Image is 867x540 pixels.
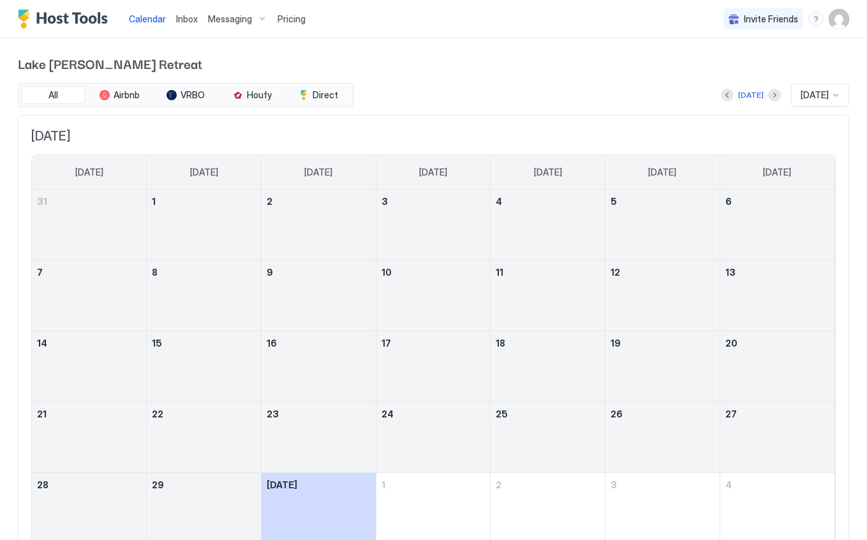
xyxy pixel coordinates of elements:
[75,167,103,178] span: [DATE]
[382,479,385,490] span: 1
[129,12,166,26] a: Calendar
[382,196,388,207] span: 3
[750,155,804,190] a: Saturday
[605,260,720,331] td: September 12, 2025
[605,331,720,355] a: September 19, 2025
[720,190,834,213] a: September 6, 2025
[278,13,306,25] span: Pricing
[176,13,198,24] span: Inbox
[32,402,147,473] td: September 21, 2025
[18,10,114,29] a: Host Tools Logo
[262,473,376,497] a: September 30, 2025
[32,190,146,213] a: August 31, 2025
[605,473,720,497] a: October 3, 2025
[32,260,146,284] a: September 7, 2025
[376,473,491,497] a: October 1, 2025
[376,331,491,402] td: September 17, 2025
[768,89,781,101] button: Next month
[267,338,277,349] span: 16
[147,473,261,497] a: September 29, 2025
[261,331,376,402] td: September 16, 2025
[491,190,605,213] a: September 4, 2025
[37,196,47,207] span: 31
[496,196,502,207] span: 4
[87,86,151,104] button: Airbnb
[725,338,737,349] span: 20
[32,190,147,260] td: August 31, 2025
[261,190,376,260] td: September 2, 2025
[48,89,58,101] span: All
[605,331,720,402] td: September 19, 2025
[611,409,623,419] span: 26
[18,83,353,107] div: tab-group
[32,331,146,355] a: September 14, 2025
[147,331,262,402] td: September 15, 2025
[725,409,737,419] span: 27
[382,267,392,278] span: 10
[37,267,43,278] span: 7
[267,409,279,419] span: 23
[801,89,829,101] span: [DATE]
[147,402,262,473] td: September 22, 2025
[720,402,834,473] td: September 27, 2025
[491,331,605,402] td: September 18, 2025
[154,86,218,104] button: VRBO
[267,479,297,490] span: [DATE]
[181,89,205,101] span: VRBO
[376,260,491,331] td: September 10, 2025
[496,338,505,349] span: 18
[376,190,491,260] td: September 3, 2025
[176,12,198,26] a: Inbox
[261,260,376,331] td: September 9, 2025
[247,89,272,101] span: Houfy
[763,167,791,178] span: [DATE]
[190,167,218,178] span: [DATE]
[376,402,491,426] a: September 24, 2025
[262,260,376,284] a: September 9, 2025
[611,196,617,207] span: 5
[605,190,720,260] td: September 5, 2025
[262,402,376,426] a: September 23, 2025
[721,89,734,101] button: Previous month
[152,267,158,278] span: 8
[406,155,460,190] a: Wednesday
[63,155,116,190] a: Sunday
[147,190,262,260] td: September 1, 2025
[147,260,262,331] td: September 8, 2025
[376,402,491,473] td: September 24, 2025
[376,190,491,213] a: September 3, 2025
[152,409,163,419] span: 22
[147,402,261,426] a: September 22, 2025
[114,89,140,101] span: Airbnb
[491,402,605,426] a: September 25, 2025
[292,155,345,190] a: Tuesday
[147,190,261,213] a: September 1, 2025
[262,190,376,213] a: September 2, 2025
[605,402,720,473] td: September 26, 2025
[521,155,575,190] a: Thursday
[725,267,736,278] span: 13
[491,331,605,355] a: September 18, 2025
[635,155,689,190] a: Friday
[382,338,391,349] span: 17
[419,167,447,178] span: [DATE]
[496,267,503,278] span: 11
[605,402,720,426] a: September 26, 2025
[496,409,508,419] span: 25
[152,196,156,207] span: 1
[611,479,617,490] span: 3
[605,190,720,213] a: September 5, 2025
[736,87,766,103] button: [DATE]
[808,11,824,27] div: menu
[376,260,491,284] a: September 10, 2025
[267,196,272,207] span: 2
[491,402,605,473] td: September 25, 2025
[152,479,164,490] span: 29
[261,402,376,473] td: September 23, 2025
[491,190,605,260] td: September 4, 2025
[31,128,836,144] span: [DATE]
[491,260,605,284] a: September 11, 2025
[720,331,834,355] a: September 20, 2025
[208,13,252,25] span: Messaging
